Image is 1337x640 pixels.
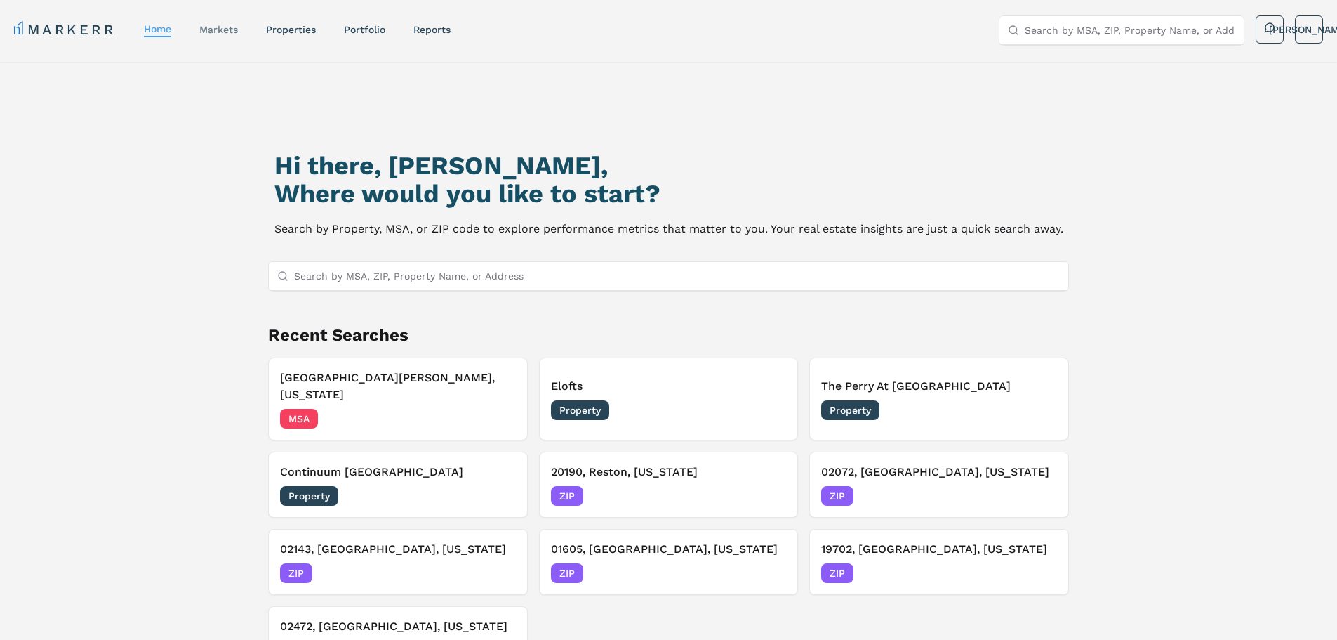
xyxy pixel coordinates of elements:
[413,24,451,35] a: reports
[268,358,528,440] button: Remove St. George, Utah[GEOGRAPHIC_DATA][PERSON_NAME], [US_STATE]MSA[DATE]
[809,529,1069,595] button: Remove 19702, Newark, Delaware19702, [GEOGRAPHIC_DATA], [US_STATE]ZIP[DATE]
[14,20,116,39] a: MARKERR
[268,324,1070,346] h2: Recent Searches
[821,464,1057,481] h3: 02072, [GEOGRAPHIC_DATA], [US_STATE]
[1295,15,1323,44] button: [PERSON_NAME]
[821,400,879,420] span: Property
[551,563,583,583] span: ZIP
[1025,566,1057,580] span: [DATE]
[484,566,516,580] span: [DATE]
[821,486,853,506] span: ZIP
[809,358,1069,440] button: Remove The Perry At Park PotomacThe Perry At [GEOGRAPHIC_DATA]Property[DATE]
[280,409,318,429] span: MSA
[754,566,786,580] span: [DATE]
[268,452,528,518] button: Remove Continuum White PlainsContinuum [GEOGRAPHIC_DATA]Property[DATE]
[754,489,786,503] span: [DATE]
[539,452,799,518] button: Remove 20190, Reston, Virginia20190, Reston, [US_STATE]ZIP[DATE]
[551,486,583,506] span: ZIP
[280,563,312,583] span: ZIP
[484,412,516,426] span: [DATE]
[1025,16,1235,44] input: Search by MSA, ZIP, Property Name, or Address
[280,370,516,403] h3: [GEOGRAPHIC_DATA][PERSON_NAME], [US_STATE]
[1025,489,1057,503] span: [DATE]
[809,452,1069,518] button: Remove 02072, Stoughton, Massachusetts02072, [GEOGRAPHIC_DATA], [US_STATE]ZIP[DATE]
[280,486,338,506] span: Property
[268,529,528,595] button: Remove 02143, Somerville, Massachusetts02143, [GEOGRAPHIC_DATA], [US_STATE]ZIP[DATE]
[274,180,1063,208] h2: Where would you like to start?
[539,529,799,595] button: Remove 01605, Worcester, Massachusetts01605, [GEOGRAPHIC_DATA], [US_STATE]ZIP[DATE]
[821,563,853,583] span: ZIP
[754,403,786,417] span: [DATE]
[294,262,1060,290] input: Search by MSA, ZIP, Property Name, or Address
[551,378,787,395] h3: Elofts
[551,464,787,481] h3: 20190, Reston, [US_STATE]
[551,400,609,420] span: Property
[551,541,787,558] h3: 01605, [GEOGRAPHIC_DATA], [US_STATE]
[484,489,516,503] span: [DATE]
[344,24,385,35] a: Portfolio
[821,541,1057,558] h3: 19702, [GEOGRAPHIC_DATA], [US_STATE]
[539,358,799,440] button: Remove EloftsEloftsProperty[DATE]
[274,152,1063,180] h1: Hi there, [PERSON_NAME],
[1025,403,1057,417] span: [DATE]
[280,464,516,481] h3: Continuum [GEOGRAPHIC_DATA]
[821,378,1057,395] h3: The Perry At [GEOGRAPHIC_DATA]
[274,219,1063,239] p: Search by Property, MSA, or ZIP code to explore performance metrics that matter to you. Your real...
[266,24,316,35] a: properties
[199,24,238,35] a: markets
[280,541,516,558] h3: 02143, [GEOGRAPHIC_DATA], [US_STATE]
[144,23,171,34] a: home
[280,618,516,635] h3: 02472, [GEOGRAPHIC_DATA], [US_STATE]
